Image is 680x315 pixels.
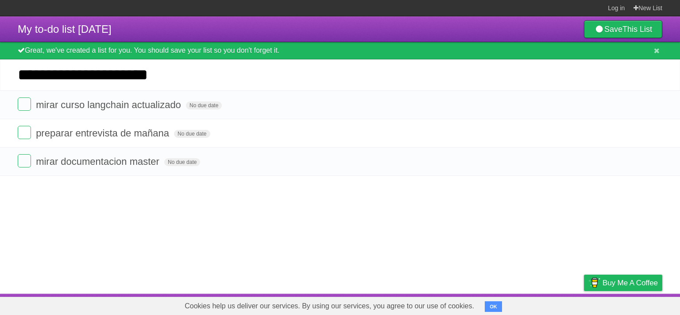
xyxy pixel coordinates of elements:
img: Buy me a coffee [588,275,600,290]
a: Buy me a coffee [584,275,662,291]
a: SaveThis List [584,20,662,38]
a: Terms [542,296,562,313]
button: OK [485,301,502,312]
label: Done [18,154,31,167]
span: My to-do list [DATE] [18,23,112,35]
span: No due date [174,130,210,138]
span: Buy me a coffee [603,275,658,291]
a: Suggest a feature [607,296,662,313]
span: mirar curso langchain actualizado [36,99,183,110]
a: Privacy [572,296,595,313]
span: mirar documentacion master [36,156,162,167]
label: Done [18,97,31,111]
span: No due date [186,101,222,109]
a: About [466,296,485,313]
span: Cookies help us deliver our services. By using our services, you agree to our use of cookies. [176,297,483,315]
span: No due date [164,158,200,166]
a: Developers [495,296,531,313]
label: Done [18,126,31,139]
b: This List [622,25,652,34]
span: preparar entrevista de mañana [36,128,171,139]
